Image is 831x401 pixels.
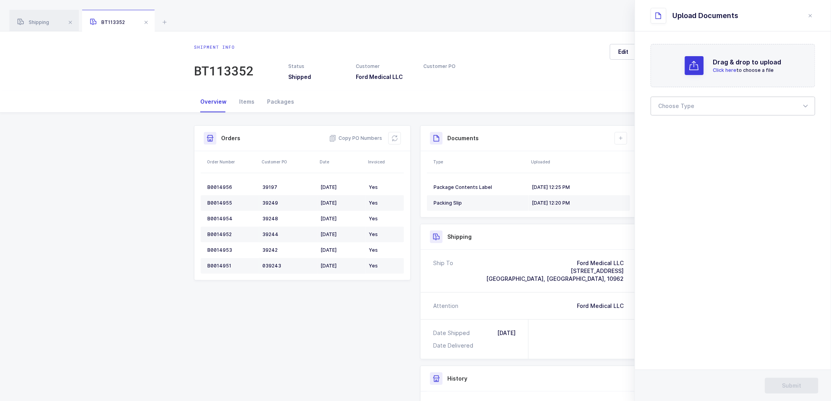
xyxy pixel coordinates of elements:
p: to choose a file [713,67,782,74]
div: Customer PO [424,63,482,70]
div: 39242 [262,247,314,253]
h3: Shipped [288,73,346,81]
h3: History [447,375,467,383]
div: Date [320,159,363,165]
div: Overview [194,91,233,112]
div: B0014952 [207,231,256,238]
span: Shipping [17,19,49,25]
div: 39248 [262,216,314,222]
span: Yes [369,231,378,237]
div: [DATE] [320,247,362,253]
span: Yes [369,263,378,269]
h3: Orders [221,134,240,142]
div: Order Number [207,159,257,165]
div: [DATE] [320,263,362,269]
div: [DATE] [320,200,362,206]
div: 39197 [262,184,314,190]
div: Date Shipped [433,329,473,337]
div: [DATE] [320,216,362,222]
div: Uploaded [531,159,628,165]
div: Packing Slip [434,200,525,206]
h3: Documents [447,134,479,142]
button: Edit [610,44,637,60]
div: B0014955 [207,200,256,206]
div: B0014951 [207,263,256,269]
div: 39249 [262,200,314,206]
div: [DATE] 12:20 PM [532,200,624,206]
div: [DATE] 12:25 PM [532,184,624,190]
span: Yes [369,247,378,253]
h2: Drag & drop to upload [713,57,782,67]
div: 39244 [262,231,314,238]
div: Customer [356,63,414,70]
h3: Shipping [447,233,472,241]
div: Ford Medical LLC [486,259,624,267]
div: Packages [261,91,300,112]
div: Shipment info [194,44,254,50]
div: [STREET_ADDRESS] [486,267,624,275]
button: Copy PO Numbers [329,134,382,142]
div: B0014954 [207,216,256,222]
span: Edit [618,48,629,56]
div: B0014956 [207,184,256,190]
div: Upload Documents [673,11,739,20]
div: B0014953 [207,247,256,253]
div: Type [433,159,526,165]
div: Package Contents Label [434,184,525,190]
span: BT113352 [90,19,125,25]
span: Yes [369,216,378,222]
button: close drawer [806,11,815,20]
div: Status [288,63,346,70]
div: Items [233,91,261,112]
div: Invoiced [368,159,402,165]
span: [GEOGRAPHIC_DATA], [GEOGRAPHIC_DATA], 10962 [486,275,624,282]
div: 039243 [262,263,314,269]
div: [DATE] [320,231,362,238]
div: Ford Medical LLC [577,302,624,310]
div: [DATE] [320,184,362,190]
span: Submit [782,382,802,390]
div: Date Delivered [433,342,476,350]
h3: Ford Medical LLC [356,73,414,81]
span: Yes [369,184,378,190]
div: Customer PO [262,159,315,165]
div: Attention [433,302,458,310]
button: Submit [765,378,818,394]
span: Click here [713,67,737,73]
div: [DATE] [497,329,516,337]
div: Ship To [433,259,453,283]
span: Yes [369,200,378,206]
